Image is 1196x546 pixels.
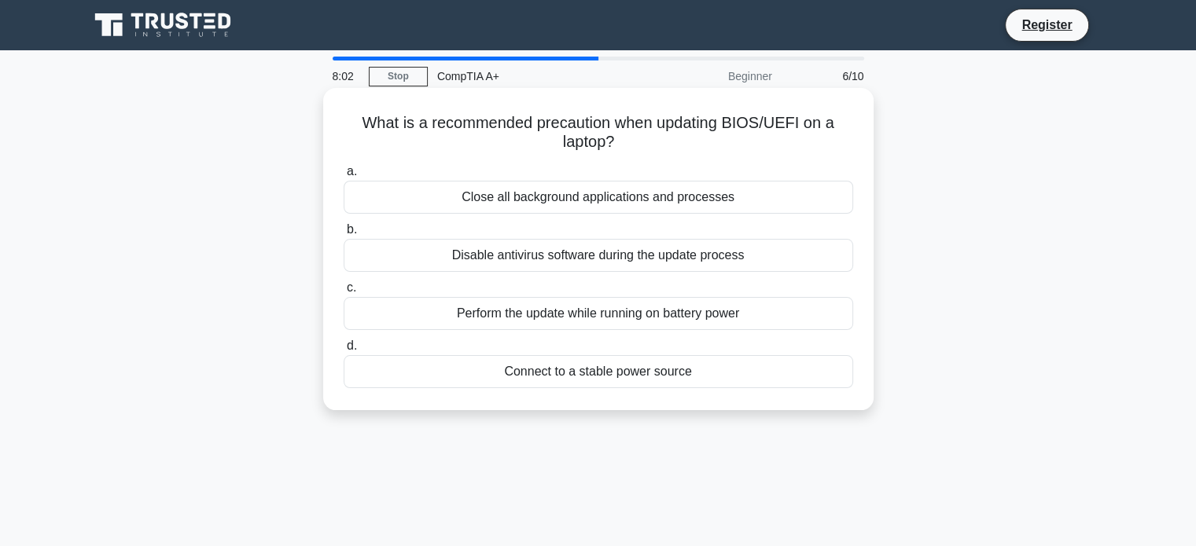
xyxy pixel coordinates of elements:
[344,355,853,388] div: Connect to a stable power source
[344,297,853,330] div: Perform the update while running on battery power
[323,60,369,92] div: 8:02
[347,164,357,178] span: a.
[347,280,356,294] span: c.
[342,113,855,152] h5: What is a recommended precaution when updating BIOS/UEFI on a laptop?
[644,60,782,92] div: Beginner
[347,339,357,352] span: d.
[782,60,874,92] div: 6/10
[347,222,357,236] span: b.
[1012,15,1081,35] a: Register
[428,60,644,92] div: CompTIA A+
[344,181,853,214] div: Close all background applications and processes
[369,67,428,86] a: Stop
[344,239,853,272] div: Disable antivirus software during the update process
